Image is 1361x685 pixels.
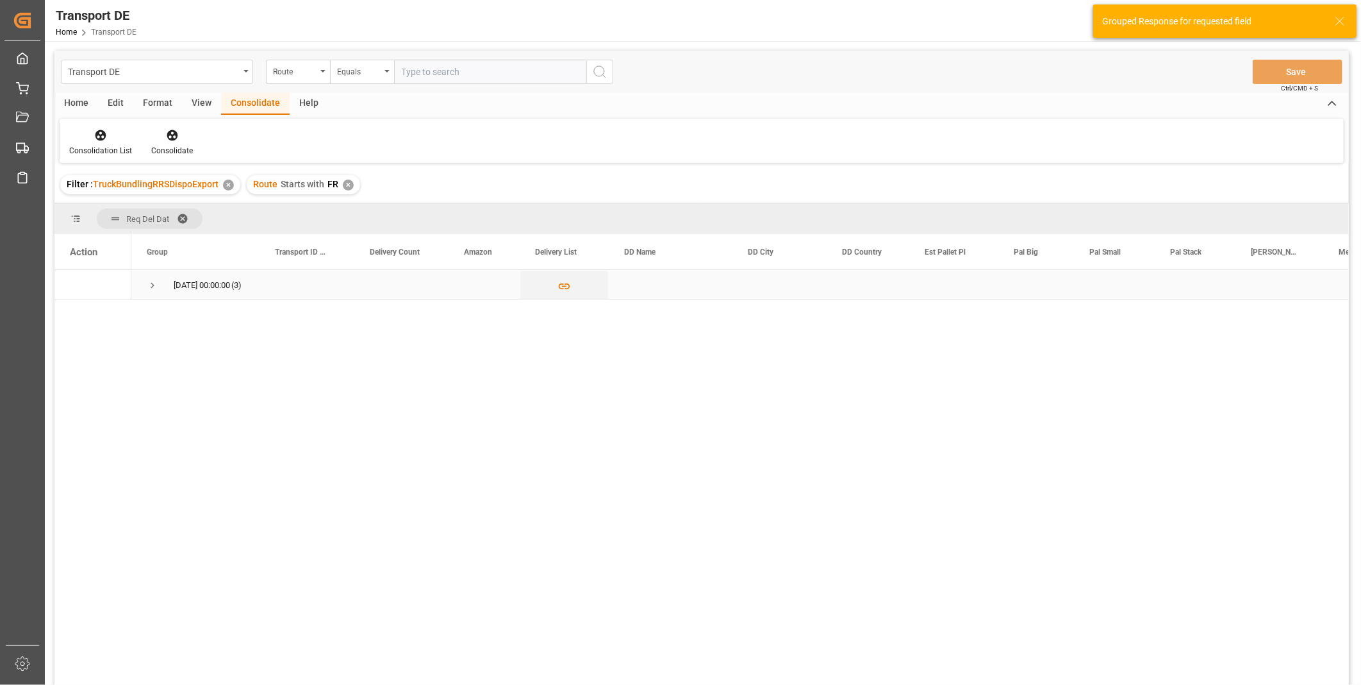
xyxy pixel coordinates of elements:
span: Starts with [281,179,324,189]
button: open menu [61,60,253,84]
div: Equals [337,63,381,78]
span: Delivery Count [370,248,420,257]
div: Help [290,93,328,115]
div: Consolidation List [69,145,132,156]
span: Req Del Dat [126,214,169,224]
div: Grouped Response for requested field [1102,15,1323,28]
div: Consolidate [221,93,290,115]
span: Pal Small [1089,248,1121,257]
span: Amazon [464,248,492,257]
div: Press SPACE to select this row. [54,270,131,300]
span: Filter : [67,179,93,189]
button: search button [586,60,613,84]
span: DD Country [842,248,882,257]
span: Pal Big [1014,248,1038,257]
span: [PERSON_NAME] [1251,248,1296,257]
span: FR [327,179,338,189]
a: Home [56,28,77,37]
span: Delivery List [535,248,577,257]
button: open menu [266,60,330,84]
div: ✕ [343,180,354,190]
div: Edit [98,93,133,115]
button: open menu [330,60,394,84]
span: DD Name [624,248,656,257]
span: Pal Stack [1170,248,1201,257]
span: DD City [748,248,773,257]
div: Transport DE [68,63,239,79]
div: Home [54,93,98,115]
span: Ctrl/CMD + S [1281,83,1318,93]
div: Format [133,93,182,115]
div: ✕ [223,180,234,190]
div: View [182,93,221,115]
button: Save [1253,60,1342,84]
input: Type to search [394,60,586,84]
div: [DATE] 00:00:00 [174,271,230,300]
span: Est Pallet Pl [925,248,966,257]
span: Route [253,179,277,189]
div: Route [273,63,317,78]
span: Group [147,248,168,257]
span: (3) [231,271,242,300]
span: Transport ID Logward [275,248,327,257]
div: Action [70,246,97,258]
span: TruckBundlingRRSDispoExport [93,179,219,189]
div: Consolidate [151,145,193,156]
div: Transport DE [56,6,136,25]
